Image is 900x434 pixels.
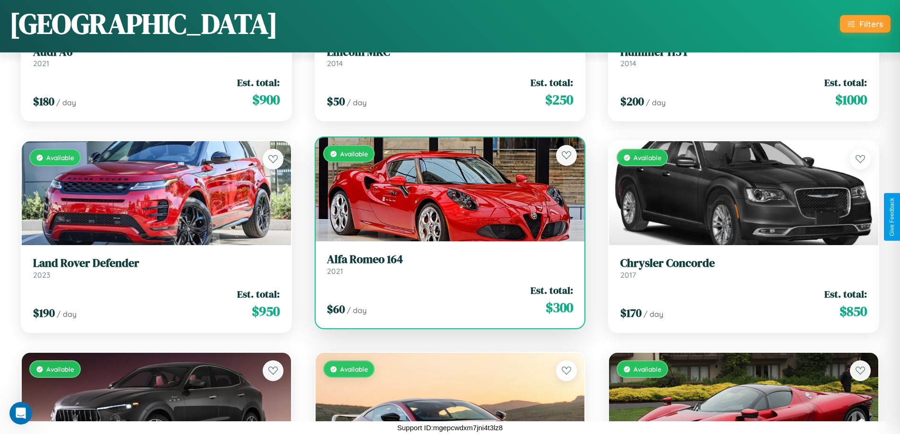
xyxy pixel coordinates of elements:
span: $ 850 [840,302,867,321]
h3: Land Rover Defender [33,256,280,270]
span: $ 200 [620,94,644,109]
span: 2014 [620,59,636,68]
a: Chrysler Concorde2017 [620,256,867,280]
span: / day [643,309,663,319]
div: Give Feedback [889,198,895,236]
span: / day [57,309,77,319]
span: 2021 [33,59,49,68]
a: Lincoln MKC2014 [327,45,574,68]
span: 2014 [327,59,343,68]
h3: Alfa Romeo 164 [327,253,574,266]
span: Available [46,153,74,162]
span: 2023 [33,270,50,280]
span: Est. total: [237,287,280,301]
iframe: Intercom live chat [9,402,32,425]
span: 2021 [327,266,343,276]
a: Hummer H3T2014 [620,45,867,68]
a: Land Rover Defender2023 [33,256,280,280]
span: Est. total: [237,76,280,89]
span: $ 190 [33,305,55,321]
span: $ 950 [252,302,280,321]
a: Audi A62021 [33,45,280,68]
span: / day [347,98,367,107]
span: $ 300 [546,298,573,317]
span: Available [634,153,661,162]
span: / day [347,306,367,315]
a: Alfa Romeo 1642021 [327,253,574,276]
div: Filters [859,19,883,29]
span: Available [340,365,368,373]
span: Est. total: [824,76,867,89]
span: 2017 [620,270,636,280]
h3: Chrysler Concorde [620,256,867,270]
span: $ 900 [252,90,280,109]
span: Est. total: [531,76,573,89]
h1: [GEOGRAPHIC_DATA] [9,4,278,43]
span: $ 180 [33,94,54,109]
span: $ 250 [545,90,573,109]
span: / day [646,98,666,107]
span: / day [56,98,76,107]
p: Support ID: mgepcwdxm7jni4t3lz8 [397,421,503,434]
span: Est. total: [531,283,573,297]
span: $ 170 [620,305,642,321]
span: Available [46,365,74,373]
span: Available [340,150,368,158]
span: $ 60 [327,301,345,317]
button: Filters [840,15,891,33]
span: Available [634,365,661,373]
span: $ 50 [327,94,345,109]
span: Est. total: [824,287,867,301]
span: $ 1000 [835,90,867,109]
